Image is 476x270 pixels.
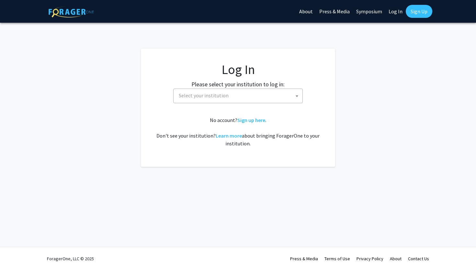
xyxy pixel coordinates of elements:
[173,89,303,103] span: Select your institution
[237,117,265,123] a: Sign up here
[390,256,402,262] a: About
[290,256,318,262] a: Press & Media
[176,89,302,102] span: Select your institution
[179,92,229,99] span: Select your institution
[47,247,94,270] div: ForagerOne, LLC © 2025
[324,256,350,262] a: Terms of Use
[216,132,242,139] a: Learn more about bringing ForagerOne to your institution
[49,6,94,18] img: ForagerOne Logo
[154,116,322,147] div: No account? . Don't see your institution? about bringing ForagerOne to your institution.
[408,256,429,262] a: Contact Us
[191,80,285,89] label: Please select your institution to log in:
[406,5,432,18] a: Sign Up
[154,62,322,77] h1: Log In
[357,256,383,262] a: Privacy Policy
